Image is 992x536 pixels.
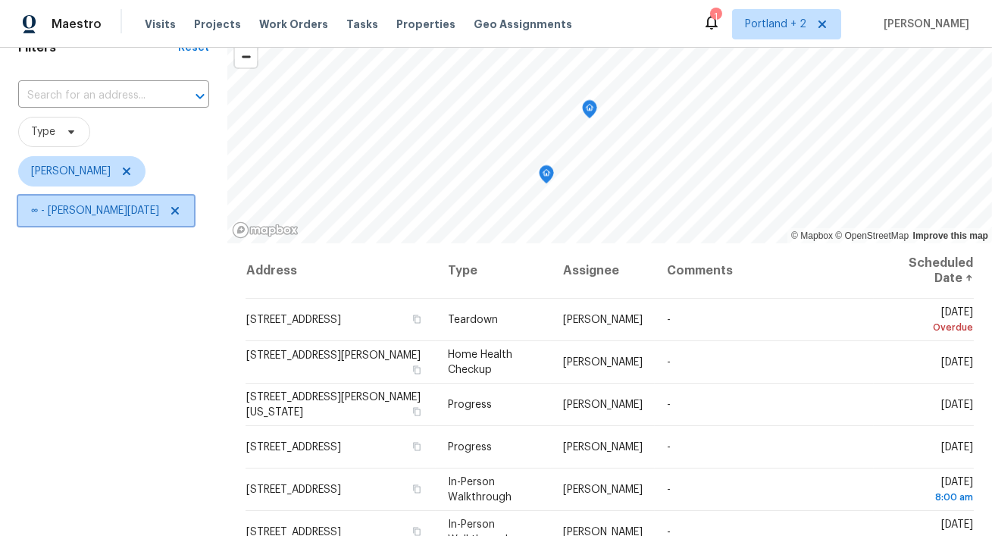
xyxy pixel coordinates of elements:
[410,440,424,453] button: Copy Address
[31,124,55,139] span: Type
[474,17,572,32] span: Geo Assignments
[52,17,102,32] span: Maestro
[791,230,833,241] a: Mapbox
[448,442,492,453] span: Progress
[667,442,671,453] span: -
[563,357,643,368] span: [PERSON_NAME]
[227,16,992,243] canvas: Map
[835,230,909,241] a: OpenStreetMap
[145,17,176,32] span: Visits
[551,243,655,299] th: Assignee
[259,17,328,32] span: Work Orders
[941,442,973,453] span: [DATE]
[18,84,167,108] input: Search for an address...
[448,400,492,410] span: Progress
[886,490,973,505] div: 8:00 am
[941,357,973,368] span: [DATE]
[246,315,341,325] span: [STREET_ADDRESS]
[178,40,209,55] div: Reset
[410,312,424,326] button: Copy Address
[246,243,436,299] th: Address
[667,400,671,410] span: -
[448,315,498,325] span: Teardown
[246,350,421,361] span: [STREET_ADDRESS][PERSON_NAME]
[235,45,257,67] button: Zoom out
[410,482,424,496] button: Copy Address
[563,315,643,325] span: [PERSON_NAME]
[563,400,643,410] span: [PERSON_NAME]
[710,9,721,24] div: 1
[539,165,554,189] div: Map marker
[886,307,973,335] span: [DATE]
[448,477,512,503] span: In-Person Walkthrough
[878,17,969,32] span: [PERSON_NAME]
[31,203,159,218] span: ∞ - [PERSON_NAME][DATE]
[582,100,597,124] div: Map marker
[189,86,211,107] button: Open
[886,320,973,335] div: Overdue
[410,363,424,377] button: Copy Address
[745,17,806,32] span: Portland + 2
[346,19,378,30] span: Tasks
[194,17,241,32] span: Projects
[655,243,873,299] th: Comments
[667,484,671,495] span: -
[246,484,341,495] span: [STREET_ADDRESS]
[410,405,424,418] button: Copy Address
[941,400,973,410] span: [DATE]
[886,477,973,505] span: [DATE]
[448,349,512,375] span: Home Health Checkup
[396,17,455,32] span: Properties
[232,221,299,239] a: Mapbox homepage
[667,357,671,368] span: -
[246,392,421,418] span: [STREET_ADDRESS][PERSON_NAME][US_STATE]
[18,40,178,55] h1: Filters
[667,315,671,325] span: -
[31,164,111,179] span: [PERSON_NAME]
[563,442,643,453] span: [PERSON_NAME]
[913,230,988,241] a: Improve this map
[563,484,643,495] span: [PERSON_NAME]
[436,243,551,299] th: Type
[235,46,257,67] span: Zoom out
[874,243,974,299] th: Scheduled Date ↑
[246,442,341,453] span: [STREET_ADDRESS]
